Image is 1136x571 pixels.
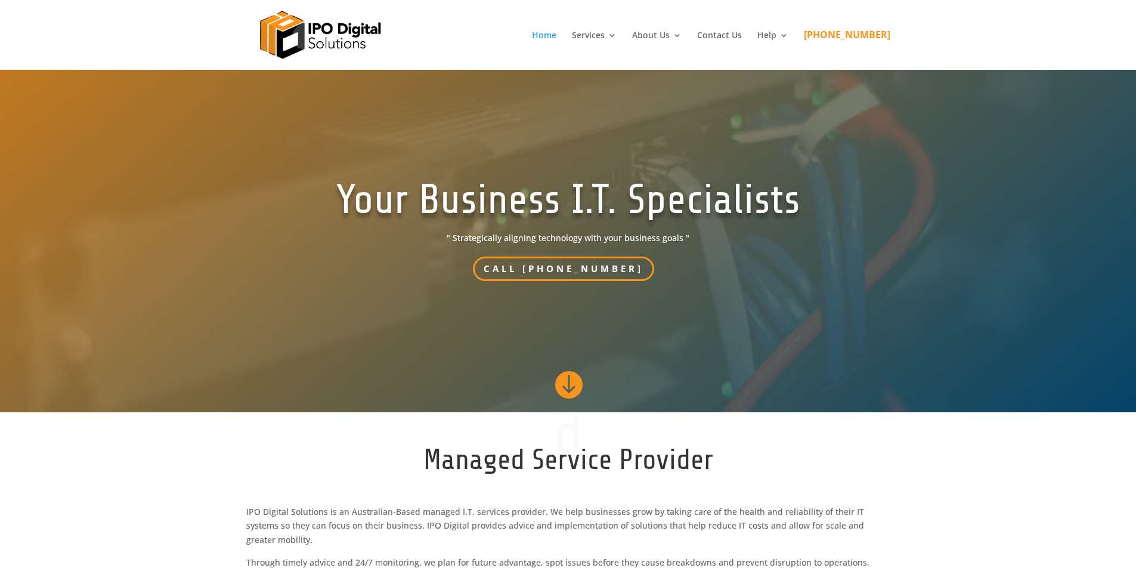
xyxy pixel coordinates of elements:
[246,428,890,440] p: d
[246,506,864,546] span: IPO Digital Solutions is an Australian-Based managed I.T. services provider. We help businesses g...
[532,31,556,70] a: Home
[336,231,801,245] span: " Strategically aligning technology with your business goals "
[553,369,583,401] a: 
[246,557,869,568] span: Through timely advice and 24/7 monitoring, we plan for future advantage, spot issues before they ...
[697,31,742,70] a: Contact Us
[632,31,682,70] a: About Us
[804,30,890,69] a: [PHONE_NUMBER]
[572,31,617,70] a: Services
[246,440,890,486] h2: Managed Service Provider
[757,31,788,70] a: Help
[473,257,654,281] a: Call [PHONE_NUMBER]
[336,175,801,231] h1: Your Business I.T. Specialists
[553,369,583,399] span: 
